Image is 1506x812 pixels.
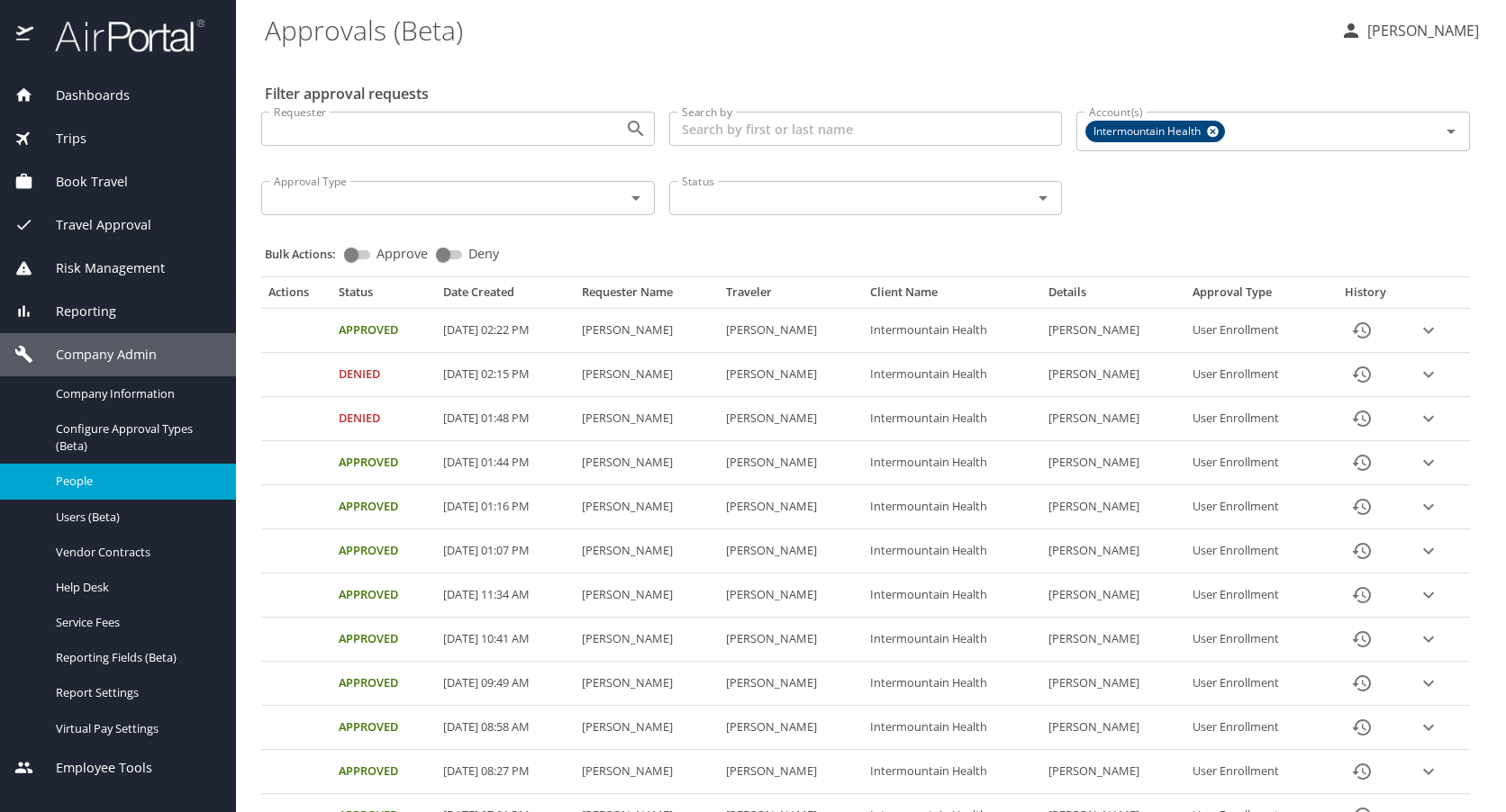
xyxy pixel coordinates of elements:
button: History [1340,529,1384,573]
td: [PERSON_NAME] [1041,441,1185,485]
td: [DATE] 10:41 AM [436,618,575,662]
td: User Enrollment [1185,353,1324,397]
td: Intermountain Health [863,485,1041,529]
button: History [1340,662,1384,705]
button: [PERSON_NAME] [1333,14,1486,47]
td: User Enrollment [1185,485,1324,529]
button: expand row [1415,670,1442,697]
td: [DATE] 01:07 PM [436,529,575,573]
p: [PERSON_NAME] [1362,20,1479,41]
button: History [1340,397,1384,440]
td: User Enrollment [1185,750,1324,794]
span: Virtual Pay Settings [56,720,214,737]
button: History [1340,750,1384,793]
button: expand row [1415,449,1442,476]
span: Reporting Fields (Beta) [56,649,214,666]
span: Company Admin [33,345,157,365]
button: History [1340,706,1384,749]
span: Report Settings [56,684,214,701]
td: Intermountain Health [863,618,1041,662]
td: User Enrollment [1185,706,1324,750]
td: [PERSON_NAME] [575,706,719,750]
td: [DATE] 02:22 PM [436,309,575,353]
th: Client Name [863,284,1041,308]
td: [PERSON_NAME] [575,441,719,485]
button: expand row [1415,626,1442,653]
span: Trips [33,129,86,149]
td: [PERSON_NAME] [1041,529,1185,573]
h1: Approvals (Beta) [265,2,1326,58]
td: [PERSON_NAME] [575,618,719,662]
span: Company Information [56,385,214,402]
td: Approved [331,750,435,794]
td: [PERSON_NAME] [575,573,719,618]
td: [PERSON_NAME] [719,706,863,750]
td: Intermountain Health [863,353,1041,397]
td: [PERSON_NAME] [719,441,863,485]
button: Open [1438,119,1464,144]
span: Employee Tools [33,758,152,778]
td: [PERSON_NAME] [719,573,863,618]
span: Travel Approval [33,215,151,235]
td: [PERSON_NAME] [575,529,719,573]
td: [PERSON_NAME] [719,529,863,573]
span: Configure Approval Types (Beta) [56,420,214,455]
td: Intermountain Health [863,397,1041,441]
td: User Enrollment [1185,662,1324,706]
span: Book Travel [33,172,128,192]
button: History [1340,353,1384,396]
span: Deny [468,248,499,260]
td: [PERSON_NAME] [1041,750,1185,794]
td: Approved [331,662,435,706]
span: Risk Management [33,258,165,278]
img: airportal-logo.png [35,18,204,53]
p: Bulk Actions: [265,246,350,262]
td: User Enrollment [1185,529,1324,573]
button: History [1340,573,1384,617]
th: Status [331,284,435,308]
td: Approved [331,573,435,618]
button: History [1340,441,1384,484]
td: [DATE] 01:16 PM [436,485,575,529]
span: Dashboards [33,86,130,105]
td: Approved [331,485,435,529]
th: Requester Name [575,284,719,308]
td: [PERSON_NAME] [575,397,719,441]
td: [DATE] 01:44 PM [436,441,575,485]
button: expand row [1415,582,1442,609]
span: Approve [376,248,428,260]
td: User Enrollment [1185,618,1324,662]
td: Intermountain Health [863,750,1041,794]
td: [PERSON_NAME] [1041,309,1185,353]
th: History [1324,284,1407,308]
td: Approved [331,618,435,662]
td: [PERSON_NAME] [719,353,863,397]
input: Search by first or last name [669,112,1063,146]
td: [PERSON_NAME] [1041,573,1185,618]
button: Open [623,185,649,211]
td: [PERSON_NAME] [719,485,863,529]
button: Open [623,116,649,141]
td: Denied [331,353,435,397]
td: [PERSON_NAME] [575,750,719,794]
th: Actions [261,284,331,308]
span: People [56,473,214,490]
td: Intermountain Health [863,309,1041,353]
td: [PERSON_NAME] [719,309,863,353]
td: [PERSON_NAME] [1041,706,1185,750]
h2: Filter approval requests [265,79,429,108]
td: [PERSON_NAME] [719,618,863,662]
button: expand row [1415,758,1442,785]
span: Users (Beta) [56,509,214,526]
th: Date Created [436,284,575,308]
td: Intermountain Health [863,573,1041,618]
td: [DATE] 08:58 AM [436,706,575,750]
td: [PERSON_NAME] [575,353,719,397]
td: Approved [331,309,435,353]
td: [DATE] 01:48 PM [436,397,575,441]
td: [PERSON_NAME] [1041,353,1185,397]
button: History [1340,485,1384,528]
td: [PERSON_NAME] [719,662,863,706]
td: Intermountain Health [863,441,1041,485]
th: Traveler [719,284,863,308]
